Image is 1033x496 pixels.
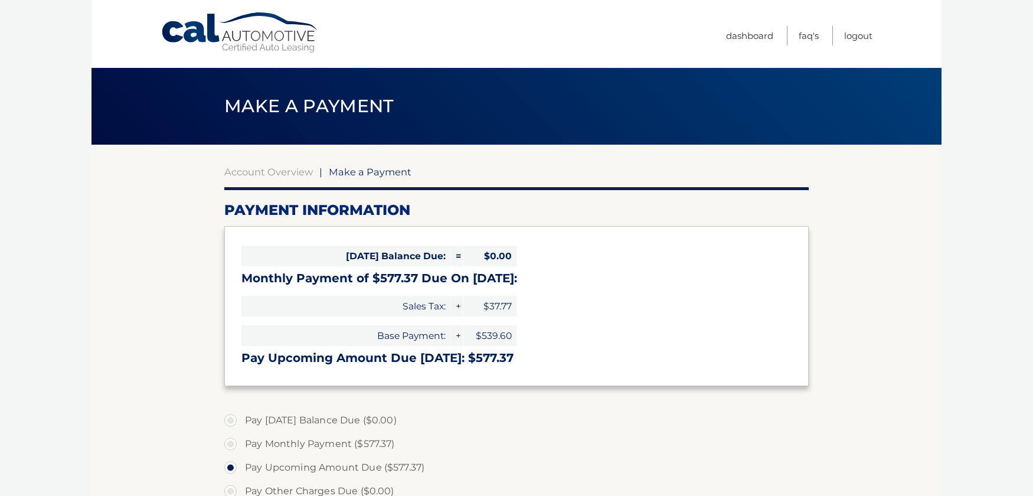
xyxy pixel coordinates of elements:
[241,325,450,346] span: Base Payment:
[241,296,450,316] span: Sales Tax:
[451,246,463,266] span: =
[844,26,872,45] a: Logout
[224,95,394,117] span: Make a Payment
[224,201,809,219] h2: Payment Information
[241,246,450,266] span: [DATE] Balance Due:
[451,325,463,346] span: +
[451,296,463,316] span: +
[224,456,809,479] label: Pay Upcoming Amount Due ($577.37)
[463,325,516,346] span: $539.60
[161,12,320,54] a: Cal Automotive
[329,166,411,178] span: Make a Payment
[799,26,819,45] a: FAQ's
[224,166,313,178] a: Account Overview
[241,351,792,366] h3: Pay Upcoming Amount Due [DATE]: $577.37
[241,271,792,286] h3: Monthly Payment of $577.37 Due On [DATE]:
[726,26,773,45] a: Dashboard
[463,246,516,266] span: $0.00
[463,296,516,316] span: $37.77
[224,432,809,456] label: Pay Monthly Payment ($577.37)
[224,409,809,432] label: Pay [DATE] Balance Due ($0.00)
[319,166,322,178] span: |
